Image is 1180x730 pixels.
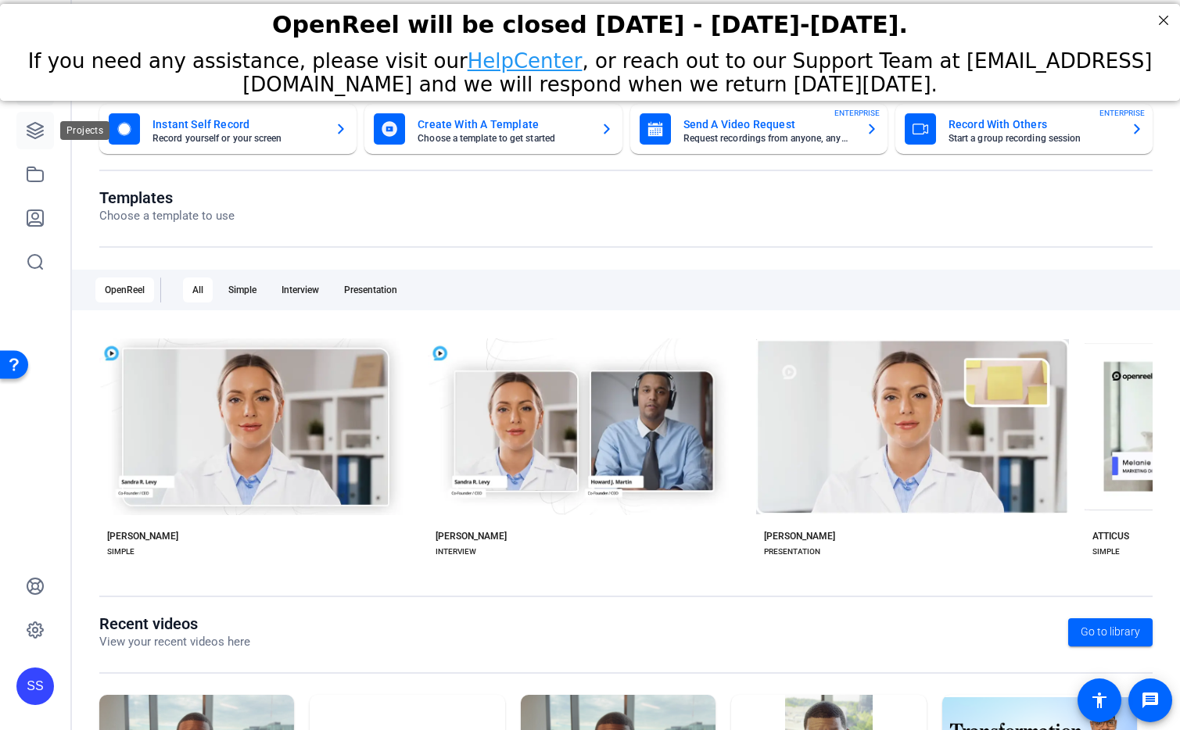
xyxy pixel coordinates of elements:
[764,530,835,542] div: [PERSON_NAME]
[1081,624,1140,640] span: Go to library
[107,530,178,542] div: [PERSON_NAME]
[436,546,476,558] div: INTERVIEW
[20,7,1160,34] div: OpenReel will be closed [DATE] - [DATE]-[DATE].
[152,134,322,143] mat-card-subtitle: Record yourself or your screen
[949,134,1118,143] mat-card-subtitle: Start a group recording session
[272,277,328,302] div: Interview
[845,389,863,408] mat-icon: check_circle
[99,633,250,651] p: View your recent videos here
[683,134,853,143] mat-card-subtitle: Request recordings from anyone, anywhere
[192,434,210,453] mat-icon: play_arrow
[99,614,250,633] h1: Recent videos
[364,104,622,154] button: Create With A TemplateChoose a template to get started
[99,188,235,207] h1: Templates
[848,434,867,453] mat-icon: play_arrow
[188,389,206,408] mat-icon: check_circle
[1068,618,1153,646] a: Go to library
[468,45,583,69] a: HelpCenter
[870,438,977,448] span: Preview [PERSON_NAME]
[183,277,213,302] div: All
[107,546,134,558] div: SIMPLE
[949,115,1118,134] mat-card-title: Record With Others
[210,394,324,403] span: Start with [PERSON_NAME]
[834,107,880,119] span: ENTERPRISE
[683,115,853,134] mat-card-title: Send A Video Request
[219,277,266,302] div: Simple
[152,115,322,134] mat-card-title: Instant Self Record
[895,104,1153,154] button: Record With OthersStart a group recording sessionENTERPRISE
[764,546,820,558] div: PRESENTATION
[1092,530,1129,542] div: ATTICUS
[1090,691,1109,710] mat-icon: accessibility
[630,104,888,154] button: Send A Video RequestRequest recordings from anyone, anywhereENTERPRISE
[418,134,587,143] mat-card-subtitle: Choose a template to get started
[1141,691,1160,710] mat-icon: message
[28,45,1153,92] span: If you need any assistance, please visit our , or reach out to our Support Team at [EMAIL_ADDRESS...
[418,115,587,134] mat-card-title: Create With A Template
[335,277,407,302] div: Presentation
[542,438,648,448] span: Preview [PERSON_NAME]
[99,104,357,154] button: Instant Self RecordRecord yourself or your screen
[213,438,320,448] span: Preview [PERSON_NAME]
[60,121,109,140] div: Projects
[16,667,54,705] div: SS
[516,389,535,408] mat-icon: check_circle
[520,434,539,453] mat-icon: play_arrow
[1099,107,1145,119] span: ENTERPRISE
[99,207,235,225] p: Choose a template to use
[436,530,507,542] div: [PERSON_NAME]
[1092,546,1120,558] div: SIMPLE
[538,394,652,403] span: Start with [PERSON_NAME]
[866,394,981,403] span: Start with [PERSON_NAME]
[95,277,154,302] div: OpenReel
